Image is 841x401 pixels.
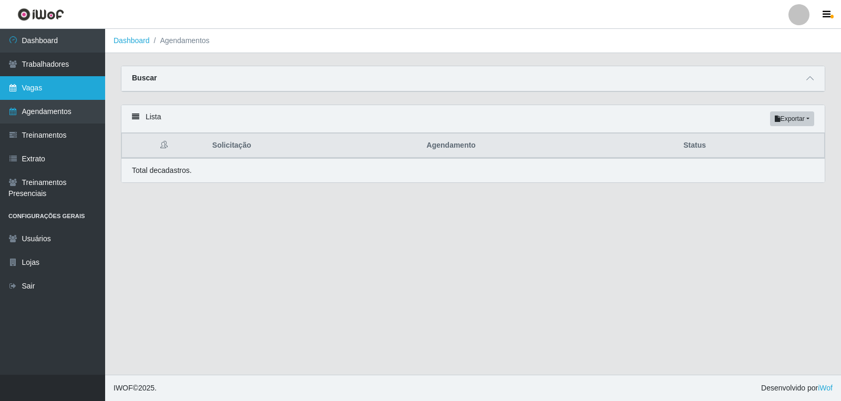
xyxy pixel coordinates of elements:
span: Desenvolvido por [761,383,833,394]
th: Agendamento [420,133,678,158]
div: Lista [121,105,825,133]
a: Dashboard [114,36,150,45]
li: Agendamentos [150,35,210,46]
button: Exportar [770,111,814,126]
span: © 2025 . [114,383,157,394]
a: iWof [818,384,833,392]
th: Solicitação [206,133,420,158]
img: CoreUI Logo [17,8,64,21]
span: IWOF [114,384,133,392]
strong: Buscar [132,74,157,82]
nav: breadcrumb [105,29,841,53]
p: Total de cadastros. [132,165,192,176]
th: Status [677,133,824,158]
